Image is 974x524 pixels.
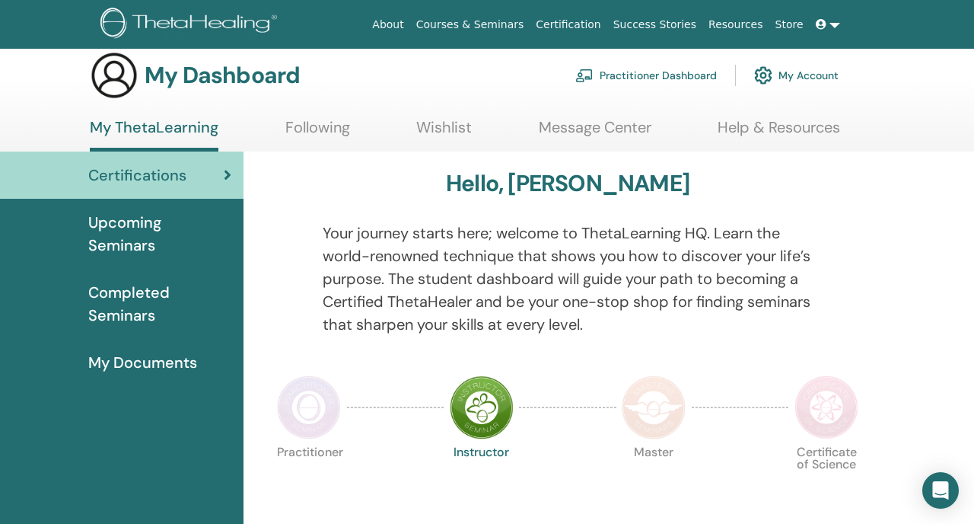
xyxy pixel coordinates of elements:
[285,118,350,148] a: Following
[575,59,717,92] a: Practitioner Dashboard
[145,62,300,89] h3: My Dashboard
[607,11,702,39] a: Success Stories
[410,11,530,39] a: Courses & Seminars
[794,446,858,510] p: Certificate of Science
[90,118,218,152] a: My ThetaLearning
[450,446,514,510] p: Instructor
[450,375,514,439] img: Instructor
[277,375,341,439] img: Practitioner
[754,62,772,88] img: cog.svg
[622,446,686,510] p: Master
[90,51,138,100] img: generic-user-icon.jpg
[88,351,197,374] span: My Documents
[754,59,839,92] a: My Account
[702,11,769,39] a: Resources
[323,222,813,336] p: Your journey starts here; welcome to ThetaLearning HQ. Learn the world-renowned technique that sh...
[416,118,472,148] a: Wishlist
[366,11,409,39] a: About
[769,11,810,39] a: Store
[100,8,282,42] img: logo.png
[718,118,840,148] a: Help & Resources
[575,69,594,82] img: chalkboard-teacher.svg
[530,11,606,39] a: Certification
[88,281,231,327] span: Completed Seminars
[88,211,231,257] span: Upcoming Seminars
[277,446,341,510] p: Practitioner
[622,375,686,439] img: Master
[794,375,858,439] img: Certificate of Science
[539,118,651,148] a: Message Center
[922,472,959,509] div: Open Intercom Messenger
[446,170,689,197] h3: Hello, [PERSON_NAME]
[88,164,186,187] span: Certifications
